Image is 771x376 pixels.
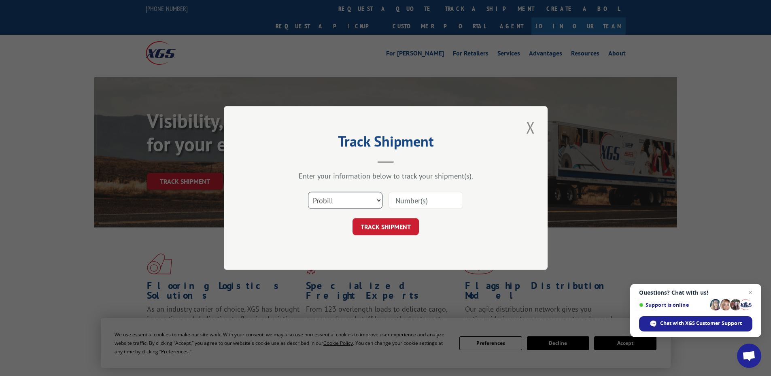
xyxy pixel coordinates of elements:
[264,171,507,181] div: Enter your information below to track your shipment(s).
[660,320,742,327] span: Chat with XGS Customer Support
[639,316,752,331] span: Chat with XGS Customer Support
[353,218,419,235] button: TRACK SHIPMENT
[639,289,752,296] span: Questions? Chat with us!
[524,116,537,138] button: Close modal
[264,136,507,151] h2: Track Shipment
[737,344,761,368] a: Open chat
[389,192,463,209] input: Number(s)
[639,302,707,308] span: Support is online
